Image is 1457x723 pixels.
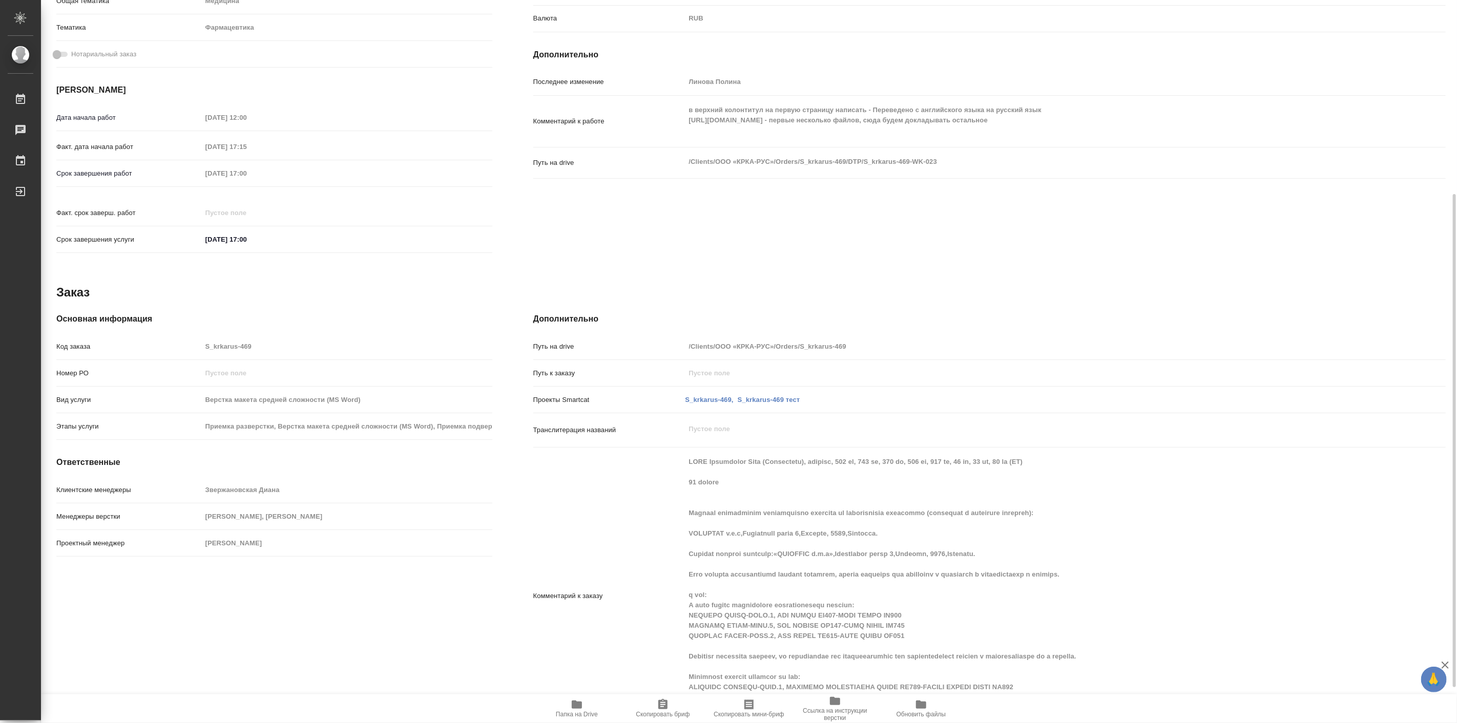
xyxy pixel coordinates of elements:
input: Пустое поле [202,166,292,181]
a: S_krkarus-469, [685,396,734,403]
h4: Ответственные [56,456,492,469]
input: Пустое поле [685,339,1370,354]
span: Скопировать мини-бриф [714,711,784,718]
p: Факт. дата начала работ [56,142,202,152]
input: Пустое поле [202,536,492,550]
button: Обновить файлы [878,694,964,723]
span: Скопировать бриф [636,711,690,718]
input: Пустое поле [202,339,492,354]
h4: Основная информация [56,313,492,325]
input: Пустое поле [202,139,292,154]
p: Этапы услуги [56,421,202,432]
input: Пустое поле [685,74,1370,89]
p: Валюта [533,13,685,24]
input: ✎ Введи что-нибудь [202,232,292,247]
button: Папка на Drive [534,694,620,723]
p: Факт. срок заверш. работ [56,208,202,218]
p: Менеджеры верстки [56,512,202,522]
button: Скопировать бриф [620,694,706,723]
input: Пустое поле [202,419,492,434]
div: Фармацевтика [202,19,492,36]
input: Пустое поле [202,205,292,220]
p: Транслитерация названий [533,425,685,435]
p: Комментарий к заказу [533,591,685,601]
span: 🙏 [1425,669,1443,690]
button: Ссылка на инструкции верстки [792,694,878,723]
p: Путь на drive [533,342,685,352]
button: Скопировать мини-бриф [706,694,792,723]
textarea: /Clients/ООО «КРКА-РУС»/Orders/S_krkarus-469/DTP/S_krkarus-469-WK-023 [685,153,1370,171]
span: Папка на Drive [556,711,598,718]
p: Путь к заказу [533,368,685,378]
p: Проекты Smartcat [533,395,685,405]
button: 🙏 [1421,667,1447,692]
h4: [PERSON_NAME] [56,84,492,96]
p: Комментарий к работе [533,116,685,126]
p: Клиентские менеджеры [56,485,202,495]
p: Номер РО [56,368,202,378]
p: Вид услуги [56,395,202,405]
p: Путь на drive [533,158,685,168]
textarea: в верхний колонтитул на первую страницу написать - Переведено с английского языка на русский язык... [685,101,1370,139]
input: Пустое поле [202,392,492,407]
input: Пустое поле [202,509,492,524]
p: Срок завершения услуги [56,235,202,245]
h2: Заказ [56,284,90,301]
h4: Дополнительно [533,313,1446,325]
p: Дата начала работ [56,113,202,123]
p: Проектный менеджер [56,538,202,548]
span: Обновить файлы [897,711,946,718]
p: Срок завершения работ [56,168,202,179]
div: RUB [685,10,1370,27]
span: Нотариальный заказ [71,49,136,59]
input: Пустое поле [202,366,492,380]
h4: Дополнительно [533,49,1446,61]
input: Пустое поле [202,110,292,125]
p: Последнее изменение [533,77,685,87]
input: Пустое поле [685,366,1370,380]
span: Ссылка на инструкции верстки [798,707,872,721]
p: Код заказа [56,342,202,352]
p: Тематика [56,23,202,33]
a: S_krkarus-469 тест [738,396,800,403]
input: Пустое поле [202,482,492,497]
